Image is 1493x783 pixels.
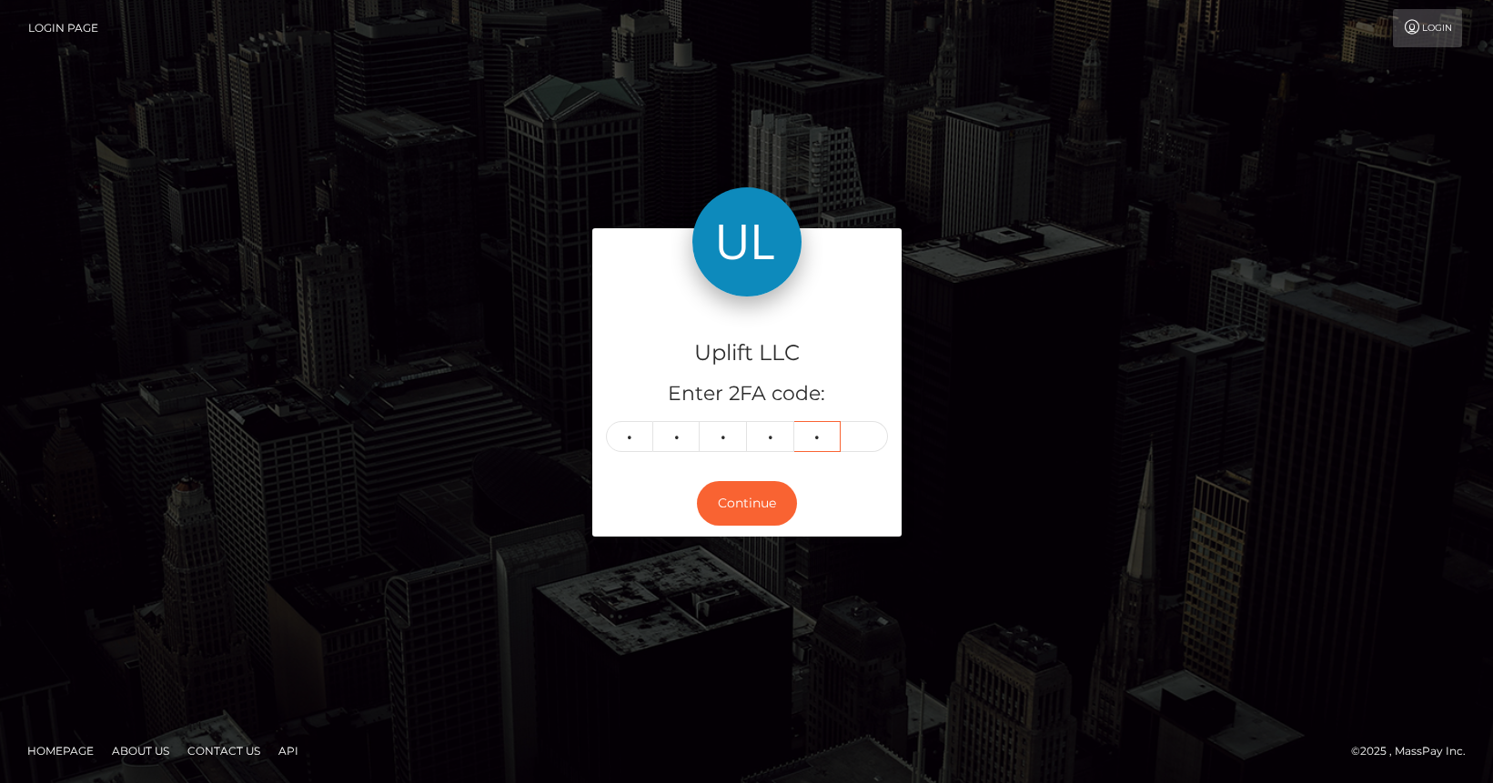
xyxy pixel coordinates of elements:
a: About Us [105,737,177,765]
a: Contact Us [180,737,267,765]
button: Continue [697,481,797,526]
div: © 2025 , MassPay Inc. [1351,741,1479,761]
a: Login [1393,9,1462,47]
a: API [271,737,306,765]
img: Uplift LLC [692,187,802,296]
h4: Uplift LLC [606,337,888,369]
a: Login Page [28,9,98,47]
h5: Enter 2FA code: [606,380,888,408]
a: Homepage [20,737,101,765]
